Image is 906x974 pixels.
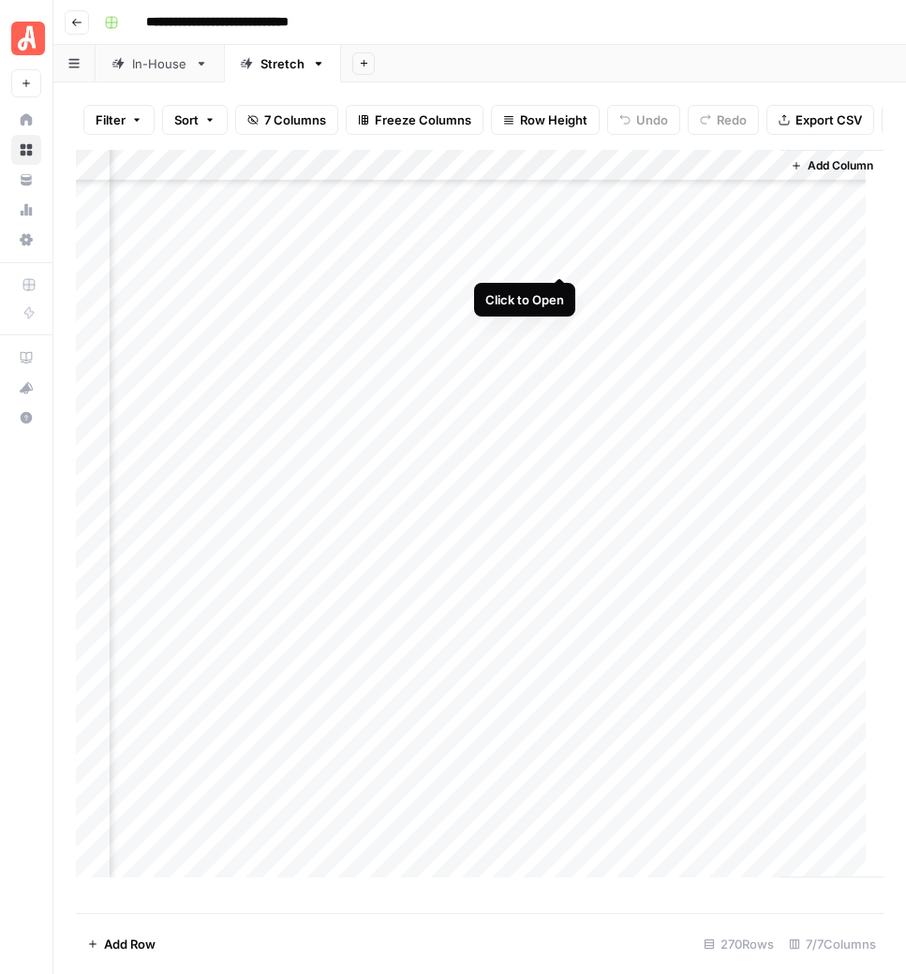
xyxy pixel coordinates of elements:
span: Redo [717,111,747,129]
span: Row Height [520,111,587,129]
button: Export CSV [766,105,874,135]
button: Redo [688,105,759,135]
button: Help + Support [11,403,41,433]
span: 7 Columns [264,111,326,129]
div: Stretch [260,54,304,73]
button: Filter [83,105,155,135]
a: AirOps Academy [11,343,41,373]
button: What's new? [11,373,41,403]
div: What's new? [12,374,40,402]
button: Freeze Columns [346,105,483,135]
span: Add Column [808,157,873,174]
button: Add Row [76,929,167,959]
span: Undo [636,111,668,129]
a: Usage [11,195,41,225]
a: Settings [11,225,41,255]
button: Row Height [491,105,600,135]
span: Add Row [104,935,156,953]
button: Workspace: Angi [11,15,41,62]
a: Your Data [11,165,41,195]
img: Angi Logo [11,22,45,55]
span: Export CSV [795,111,862,129]
div: 7/7 Columns [781,929,884,959]
span: Freeze Columns [375,111,471,129]
div: Click to Open [485,290,564,309]
span: Sort [174,111,199,129]
span: Filter [96,111,126,129]
button: 7 Columns [235,105,338,135]
button: Undo [607,105,680,135]
a: Stretch [224,45,341,82]
button: Add Column [783,154,881,178]
div: 270 Rows [696,929,781,959]
a: Home [11,105,41,135]
a: Browse [11,135,41,165]
div: In-House [132,54,187,73]
button: Sort [162,105,228,135]
a: In-House [96,45,224,82]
